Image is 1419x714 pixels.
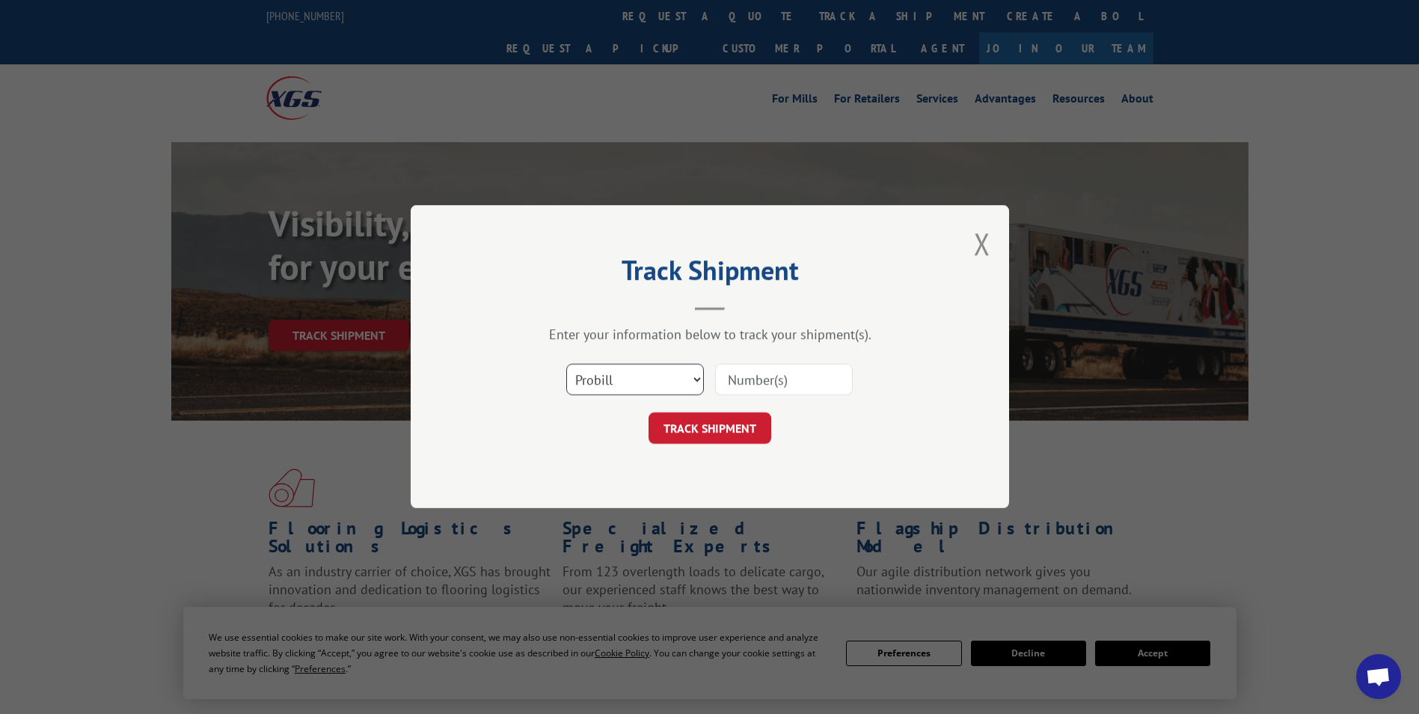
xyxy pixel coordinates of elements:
div: Enter your information below to track your shipment(s). [485,326,934,344]
div: Open chat [1356,654,1401,699]
h2: Track Shipment [485,260,934,288]
button: Close modal [974,224,990,263]
button: TRACK SHIPMENT [649,413,771,445]
input: Number(s) [715,364,853,396]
